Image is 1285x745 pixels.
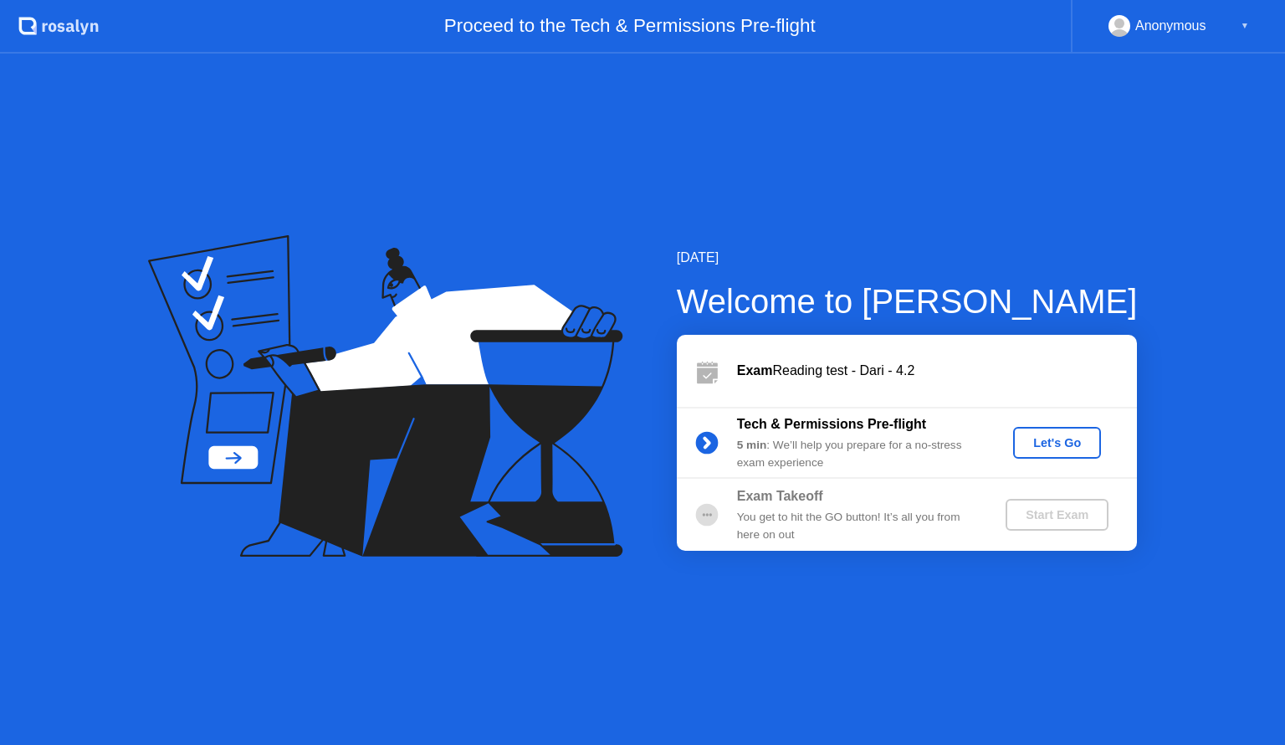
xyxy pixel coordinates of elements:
div: : We’ll help you prepare for a no-stress exam experience [737,437,978,471]
div: Welcome to [PERSON_NAME] [677,276,1138,326]
div: Anonymous [1135,15,1206,37]
b: Exam [737,363,773,378]
div: Start Exam [1012,508,1102,521]
div: [DATE] [677,248,1138,268]
div: Reading test - Dari - 4.2 [737,361,1137,381]
button: Let's Go [1013,427,1101,459]
div: Let's Go [1020,436,1094,450]
button: Start Exam [1006,499,1108,531]
div: You get to hit the GO button! It’s all you from here on out [737,509,978,543]
div: ▼ [1241,15,1249,37]
b: 5 min [737,439,767,451]
b: Exam Takeoff [737,489,823,503]
b: Tech & Permissions Pre-flight [737,417,926,431]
